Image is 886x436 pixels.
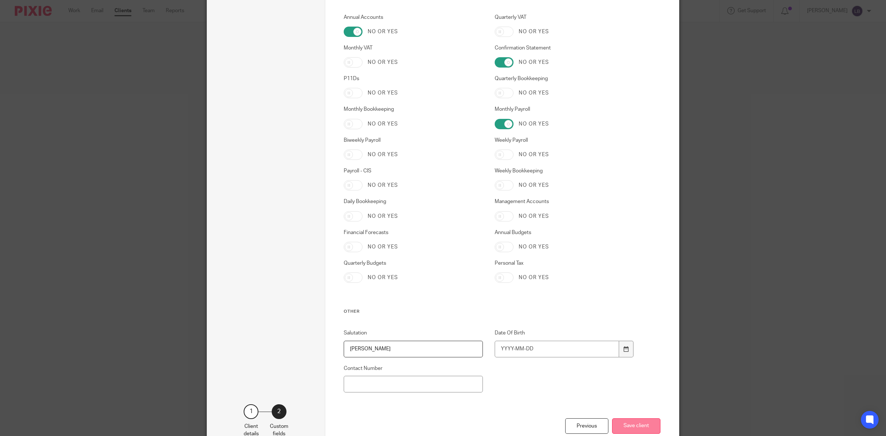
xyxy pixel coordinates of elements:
label: No or yes [519,89,549,97]
label: Annual Accounts [344,14,483,21]
label: No or yes [519,151,549,158]
div: 1 [244,404,258,419]
label: No or yes [519,274,549,281]
div: Previous [565,418,608,434]
label: No or yes [368,274,398,281]
label: Quarterly VAT [495,14,634,21]
label: Payroll - CIS [344,167,483,175]
label: No or yes [519,28,549,35]
label: Contact Number [344,365,483,372]
label: Quarterly Bookkeeping [495,75,634,82]
label: Weekly Payroll [495,137,634,144]
label: No or yes [368,89,398,97]
label: Biweekly Payroll [344,137,483,144]
label: Monthly Payroll [495,106,634,113]
label: No or yes [368,213,398,220]
label: No or yes [519,59,549,66]
label: No or yes [368,28,398,35]
label: Personal Tax [495,260,634,267]
label: No or yes [368,243,398,251]
label: Annual Budgets [495,229,634,236]
button: Save client [612,418,660,434]
label: No or yes [519,120,549,128]
input: YYYY-MM-DD [495,341,619,357]
label: Daily Bookkeeping [344,198,483,205]
label: No or yes [368,182,398,189]
label: Date Of Birth [495,329,634,337]
label: Weekly Bookkeeping [495,167,634,175]
label: Salutation [344,329,483,337]
h3: Other [344,309,634,315]
label: Quarterly Budgets [344,260,483,267]
label: No or yes [519,243,549,251]
label: No or yes [519,182,549,189]
div: 2 [272,404,286,419]
label: Confirmation Statement [495,44,634,52]
label: No or yes [519,213,549,220]
label: Management Accounts [495,198,634,205]
label: Financial Forecasts [344,229,483,236]
label: Monthly Bookkeeping [344,106,483,113]
label: No or yes [368,120,398,128]
label: No or yes [368,59,398,66]
label: No or yes [368,151,398,158]
label: Monthly VAT [344,44,483,52]
label: P11Ds [344,75,483,82]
